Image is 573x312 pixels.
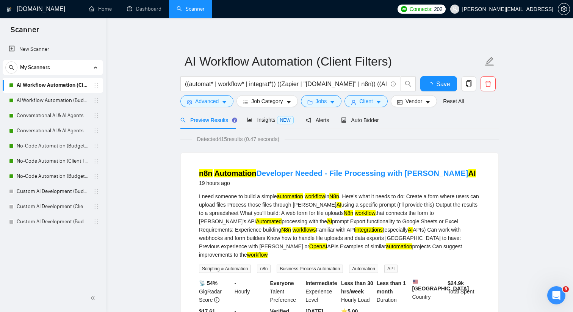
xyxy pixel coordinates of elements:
a: New Scanner [9,42,97,57]
span: holder [93,113,99,119]
mark: AI [327,218,332,224]
span: Save [436,79,450,89]
b: Less than 30 hrs/week [341,280,373,295]
span: Connects: [410,5,432,13]
mark: AI [468,169,476,177]
span: Jobs [316,97,327,105]
a: Custom AI Development (Client Filters) [17,199,89,214]
button: search [401,76,416,91]
span: notification [306,118,311,123]
a: No-Code Automation (Budget Filters) [17,138,89,154]
mark: workflow [355,210,375,216]
span: double-left [90,294,98,302]
input: Scanner name... [185,52,483,71]
mark: Automation [214,169,256,177]
span: caret-down [376,99,381,105]
span: info-circle [214,297,219,303]
span: My Scanners [20,60,50,75]
span: Client [359,97,373,105]
span: caret-down [222,99,227,105]
a: searchScanner [177,6,205,12]
div: Country [411,279,446,304]
mark: Automated [256,218,282,224]
mark: AI [408,227,413,233]
b: $ 24.9k [448,280,464,286]
b: Everyone [270,280,294,286]
button: settingAdvancedcaret-down [180,95,233,107]
span: caret-down [286,99,291,105]
a: Reset All [443,97,464,105]
a: No-Code Automation (Budget Filters W4, Aug) [17,169,89,184]
button: barsJob Categorycaret-down [236,95,297,107]
span: n8n [257,265,271,273]
span: loading [427,82,436,88]
b: Less than 1 month [377,280,406,295]
a: Conversational AI & AI Agents (Client Filters) [17,108,89,123]
b: Intermediate [305,280,337,286]
span: Advanced [195,97,219,105]
div: Hourly [233,279,269,304]
a: Custom AI Development (Budget Filter) [17,184,89,199]
span: holder [93,219,99,225]
span: user [351,99,356,105]
span: Business Process Automation [277,265,343,273]
li: My Scanners [3,60,103,229]
span: holder [93,158,99,164]
span: search [401,80,415,87]
button: Save [420,76,457,91]
div: 19 hours ago [199,179,476,188]
span: user [452,6,457,12]
a: No-Code Automation (Client Filters) [17,154,89,169]
span: Job Category [251,97,283,105]
span: Detected 415 results (0.47 seconds) [192,135,285,143]
span: bars [243,99,248,105]
a: n8n AutomationDeveloper Needed - File Processing with [PERSON_NAME]AI [199,169,476,177]
mark: workflows [293,227,316,233]
button: delete [481,76,496,91]
mark: N8n [329,193,339,199]
mark: workflow [247,252,268,258]
li: New Scanner [3,42,103,57]
div: Hourly Load [340,279,375,304]
button: userClientcaret-down [344,95,388,107]
div: Experience Level [304,279,340,304]
span: folder [307,99,313,105]
span: Vendor [405,97,422,105]
span: caret-down [330,99,335,105]
a: AI Workflow Automation (Budget Filters) [17,93,89,108]
a: Conversational AI & AI Agents (Budget Filters) [17,123,89,138]
span: holder [93,173,99,179]
span: info-circle [391,82,396,86]
a: AI Workflow Automation (Client Filters) [17,78,89,93]
span: holder [93,97,99,103]
iframe: Intercom live chat [547,286,565,304]
input: Search Freelance Jobs... [185,79,387,89]
div: GigRadar Score [197,279,233,304]
a: setting [558,6,570,12]
div: Talent Preference [269,279,304,304]
span: 8 [563,286,569,292]
b: - [235,280,236,286]
img: logo [6,3,12,16]
mark: N8n [281,227,291,233]
span: holder [93,188,99,194]
span: Scanner [5,24,45,40]
span: Alerts [306,117,329,123]
div: Duration [375,279,411,304]
span: holder [93,204,99,210]
button: folderJobscaret-down [301,95,342,107]
span: area-chart [247,117,252,122]
span: delete [481,80,495,87]
mark: workflow [305,193,325,199]
button: setting [558,3,570,15]
div: Total Spent [446,279,482,304]
span: Insights [247,117,293,123]
span: edit [485,56,495,66]
img: 🇺🇸 [413,279,418,284]
span: Preview Results [180,117,235,123]
span: robot [341,118,346,123]
mark: integrations [355,227,382,233]
span: copy [462,80,476,87]
mark: automation [277,193,303,199]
